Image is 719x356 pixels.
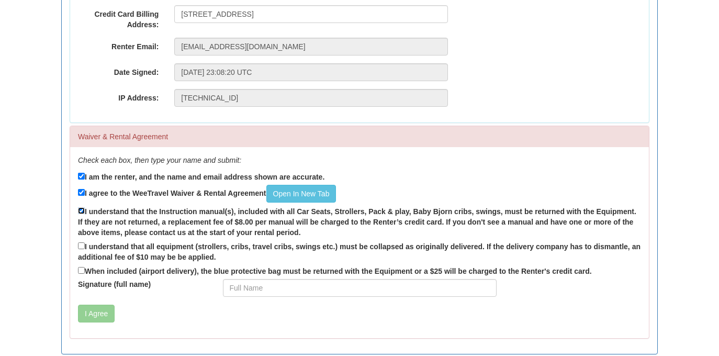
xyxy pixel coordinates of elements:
input: When included (airport delivery), the blue protective bag must be returned with the Equipment or ... [78,267,85,274]
div: Waiver & Rental Agreement [70,126,649,147]
a: Open In New Tab [266,185,336,203]
label: Signature (full name) [70,279,215,290]
input: I am the renter, and the name and email address shown are accurate. [78,173,85,180]
label: I understand that all equipment (strollers, cribs, travel cribs, swings etc.) must be collapsed a... [78,240,641,262]
button: I Agree [78,305,115,322]
input: I agree to the WeeTravel Waiver & Rental AgreementOpen In New Tab [78,189,85,196]
label: When included (airport delivery), the blue protective bag must be returned with the Equipment or ... [78,265,592,276]
label: I understand that the Instruction manual(s), included with all Car Seats, Strollers, Pack & play,... [78,205,641,238]
label: I am the renter, and the name and email address shown are accurate. [78,171,324,182]
input: I understand that all equipment (strollers, cribs, travel cribs, swings etc.) must be collapsed a... [78,242,85,249]
label: IP Address: [70,89,166,103]
label: Renter Email: [70,38,166,52]
label: Date Signed: [70,63,166,77]
input: I understand that the Instruction manual(s), included with all Car Seats, Strollers, Pack & play,... [78,207,85,214]
label: Credit Card Billing Address: [70,5,166,30]
input: Full Name [223,279,497,297]
em: Check each box, then type your name and submit: [78,156,241,164]
label: I agree to the WeeTravel Waiver & Rental Agreement [78,185,336,203]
